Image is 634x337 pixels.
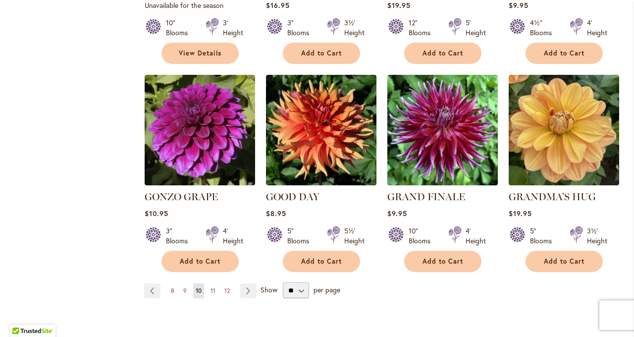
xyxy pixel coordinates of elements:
[145,191,218,203] a: GONZO GRAPE
[179,49,221,57] span: View Details
[466,18,486,38] div: 5' Height
[404,251,481,272] button: Add to Cart
[301,49,342,57] span: Add to Cart
[509,209,532,218] span: $19.95
[283,251,360,272] button: Add to Cart
[544,257,584,266] span: Add to Cart
[409,18,436,38] div: 12" Blooms
[161,251,239,272] button: Add to Cart
[344,18,365,38] div: 3½' Height
[266,0,290,10] span: $16.95
[145,178,255,187] a: GONZO GRAPE
[314,285,340,294] span: per page
[587,18,607,38] div: 4' Height
[301,257,342,266] span: Add to Cart
[509,75,619,185] img: GRANDMA'S HUG
[266,75,376,185] img: GOOD DAY
[344,226,365,246] div: 5½' Height
[530,18,558,38] div: 4½" Blooms
[180,257,220,266] span: Add to Cart
[145,0,255,10] p: Unavailable for the season
[509,191,596,203] a: GRANDMA'S HUG
[222,283,232,298] a: 12
[287,226,315,246] div: 5" Blooms
[266,178,376,187] a: GOOD DAY
[261,285,277,294] span: Show
[423,257,463,266] span: Add to Cart
[283,43,360,64] button: Add to Cart
[166,18,194,38] div: 10" Blooms
[587,226,607,246] div: 3½' Height
[466,226,486,246] div: 4' Height
[208,283,218,298] a: 11
[171,287,174,294] span: 8
[223,226,243,246] div: 4' Height
[7,302,35,330] iframe: Launch Accessibility Center
[404,43,481,64] button: Add to Cart
[387,209,407,218] span: $9.95
[181,283,189,298] a: 9
[266,209,286,218] span: $8.95
[145,75,255,185] img: GONZO GRAPE
[544,49,584,57] span: Add to Cart
[423,49,463,57] span: Add to Cart
[387,191,465,203] a: GRAND FINALE
[409,226,436,246] div: 10" Blooms
[224,287,230,294] span: 12
[166,226,194,246] div: 3" Blooms
[526,251,603,272] button: Add to Cart
[145,209,168,218] span: $10.95
[211,287,215,294] span: 11
[183,287,187,294] span: 9
[387,178,498,187] a: Grand Finale
[223,18,243,38] div: 3' Height
[196,287,202,294] span: 10
[387,0,411,10] span: $19.95
[266,191,319,203] a: GOOD DAY
[287,18,315,38] div: 3" Blooms
[509,178,619,187] a: GRANDMA'S HUG
[387,75,498,185] img: Grand Finale
[161,43,239,64] a: View Details
[168,283,177,298] a: 8
[530,226,558,246] div: 5" Blooms
[526,43,603,64] button: Add to Cart
[509,0,528,10] span: $9.95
